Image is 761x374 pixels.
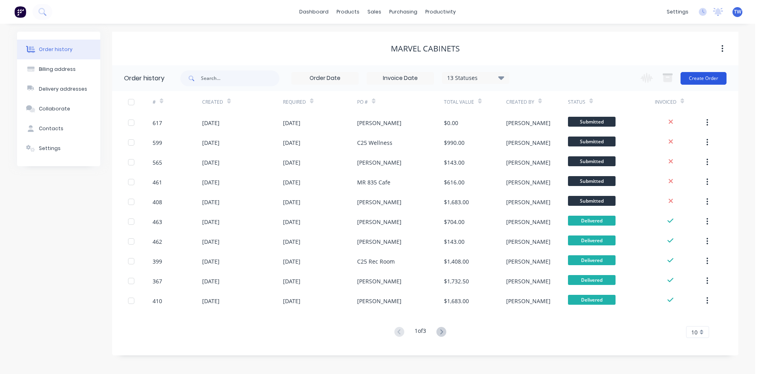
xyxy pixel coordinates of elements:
[39,105,70,112] div: Collaborate
[506,139,551,147] div: [PERSON_NAME]
[734,8,741,15] span: TW
[153,297,162,305] div: 410
[444,198,469,206] div: $1,683.00
[17,139,100,158] button: Settings
[202,277,220,285] div: [DATE]
[17,119,100,139] button: Contacts
[153,218,162,226] div: 463
[357,237,402,246] div: [PERSON_NAME]
[153,139,162,147] div: 599
[444,277,469,285] div: $1,732.50
[444,237,465,246] div: $143.00
[444,297,469,305] div: $1,683.00
[568,91,655,113] div: Status
[283,297,300,305] div: [DATE]
[367,72,434,84] input: Invoice Date
[568,275,616,285] span: Delivered
[283,257,300,266] div: [DATE]
[283,198,300,206] div: [DATE]
[506,178,551,186] div: [PERSON_NAME]
[506,218,551,226] div: [PERSON_NAME]
[283,277,300,285] div: [DATE]
[444,99,474,106] div: Total Value
[506,257,551,266] div: [PERSON_NAME]
[357,277,402,285] div: [PERSON_NAME]
[444,139,465,147] div: $990.00
[202,158,220,167] div: [DATE]
[202,218,220,226] div: [DATE]
[444,158,465,167] div: $143.00
[357,178,390,186] div: MR 835 Cafe
[568,255,616,265] span: Delivered
[283,119,300,127] div: [DATE]
[202,119,220,127] div: [DATE]
[39,145,61,152] div: Settings
[153,99,156,106] div: #
[506,119,551,127] div: [PERSON_NAME]
[153,237,162,246] div: 462
[283,91,358,113] div: Required
[568,99,585,106] div: Status
[421,6,460,18] div: productivity
[202,99,223,106] div: Created
[568,216,616,226] span: Delivered
[506,297,551,305] div: [PERSON_NAME]
[153,119,162,127] div: 617
[153,178,162,186] div: 461
[202,178,220,186] div: [DATE]
[202,139,220,147] div: [DATE]
[283,158,300,167] div: [DATE]
[442,74,509,82] div: 13 Statuses
[568,176,616,186] span: Submitted
[17,59,100,79] button: Billing address
[39,66,76,73] div: Billing address
[17,40,100,59] button: Order history
[681,72,727,85] button: Create Order
[357,99,368,106] div: PO #
[153,91,202,113] div: #
[663,6,692,18] div: settings
[39,46,73,53] div: Order history
[415,327,426,338] div: 1 of 3
[506,99,534,106] div: Created By
[283,237,300,246] div: [DATE]
[357,198,402,206] div: [PERSON_NAME]
[283,139,300,147] div: [DATE]
[153,158,162,167] div: 565
[357,158,402,167] div: [PERSON_NAME]
[39,125,63,132] div: Contacts
[357,297,402,305] div: [PERSON_NAME]
[357,91,444,113] div: PO #
[124,74,164,83] div: Order history
[153,277,162,285] div: 367
[153,198,162,206] div: 408
[568,156,616,166] span: Submitted
[202,198,220,206] div: [DATE]
[357,119,402,127] div: [PERSON_NAME]
[506,91,568,113] div: Created By
[292,72,358,84] input: Order Date
[506,277,551,285] div: [PERSON_NAME]
[202,91,283,113] div: Created
[568,117,616,127] span: Submitted
[691,328,698,336] span: 10
[568,196,616,206] span: Submitted
[506,158,551,167] div: [PERSON_NAME]
[444,218,465,226] div: $704.00
[655,91,704,113] div: Invoiced
[568,137,616,146] span: Submitted
[568,235,616,245] span: Delivered
[283,218,300,226] div: [DATE]
[655,99,677,106] div: Invoiced
[333,6,363,18] div: products
[568,295,616,305] span: Delivered
[363,6,385,18] div: sales
[283,99,306,106] div: Required
[391,44,460,53] div: Marvel Cabinets
[357,139,392,147] div: C25 Wellness
[385,6,421,18] div: purchasing
[283,178,300,186] div: [DATE]
[39,85,87,93] div: Delivery addresses
[17,79,100,99] button: Delivery addresses
[444,257,469,266] div: $1,408.00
